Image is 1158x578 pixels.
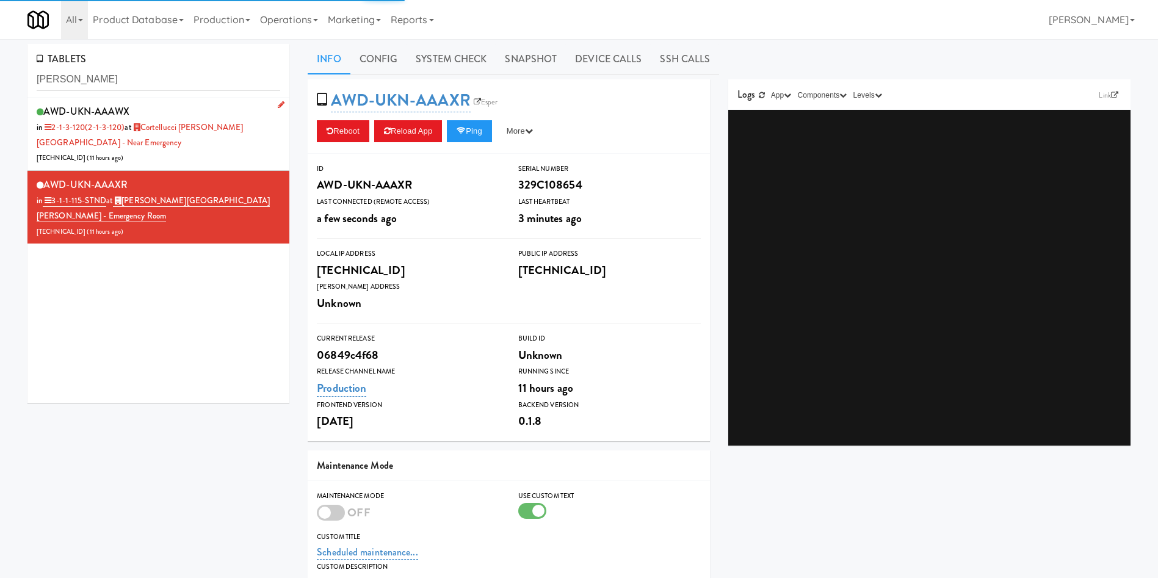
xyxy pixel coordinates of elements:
[518,248,701,260] div: Public IP Address
[317,399,499,411] div: Frontend Version
[518,333,701,345] div: Build Id
[43,195,106,207] a: 3-1-1-115-STND
[518,210,582,226] span: 3 minutes ago
[317,561,701,573] div: Custom Description
[794,89,850,101] button: Components
[518,163,701,175] div: Serial Number
[331,89,470,112] a: AWD-UKN-AAAXR
[518,366,701,378] div: Running Since
[407,44,496,74] a: System Check
[37,153,123,162] span: [TECHNICAL_ID] ( )
[317,380,366,397] a: Production
[317,281,499,293] div: [PERSON_NAME] Address
[850,89,885,101] button: Levels
[518,175,701,195] div: 329C108654
[447,120,492,142] button: Ping
[317,411,499,432] div: [DATE]
[347,504,370,521] span: OFF
[317,366,499,378] div: Release Channel Name
[308,44,350,74] a: Info
[317,333,499,345] div: Current Release
[317,345,499,366] div: 06849c4f68
[43,178,128,192] span: AWD-UKN-AAAXR
[518,380,573,396] span: 11 hours ago
[317,248,499,260] div: Local IP Address
[1096,89,1121,101] a: Link
[317,175,499,195] div: AWD-UKN-AAAXR
[518,345,701,366] div: Unknown
[27,9,49,31] img: Micromart
[37,121,243,148] a: Cortellucci [PERSON_NAME][GEOGRAPHIC_DATA] - near Emergency
[43,104,129,118] span: AWD-UKN-AAAWX
[317,196,499,208] div: Last Connected (Remote Access)
[317,545,418,560] a: Scheduled maintenance...
[85,121,125,133] span: (2-1-3-120)
[37,195,270,222] span: at
[317,531,701,543] div: Custom Title
[317,490,499,502] div: Maintenance Mode
[317,260,499,281] div: [TECHNICAL_ID]
[518,260,701,281] div: [TECHNICAL_ID]
[497,120,543,142] button: More
[37,121,125,133] span: in
[37,227,123,236] span: [TECHNICAL_ID] ( )
[496,44,566,74] a: Snapshot
[37,52,86,66] span: TABLETS
[43,121,125,133] a: 2-1-3-120(2-1-3-120)
[518,490,701,502] div: Use Custom Text
[317,293,499,314] div: Unknown
[737,87,755,101] span: Logs
[566,44,651,74] a: Device Calls
[350,44,407,74] a: Config
[518,196,701,208] div: Last Heartbeat
[27,98,289,171] li: AWD-UKN-AAAWXin 2-1-3-120(2-1-3-120)at Cortellucci [PERSON_NAME][GEOGRAPHIC_DATA] - near Emergenc...
[37,195,270,222] a: [PERSON_NAME][GEOGRAPHIC_DATA][PERSON_NAME] - Emergency Room
[518,399,701,411] div: Backend Version
[471,96,501,108] a: Esper
[317,120,369,142] button: Reboot
[317,458,393,472] span: Maintenance Mode
[374,120,442,142] button: Reload App
[37,195,106,206] span: in
[37,121,243,148] span: at
[518,411,701,432] div: 0.1.8
[90,153,121,162] span: 11 hours ago
[317,210,397,226] span: a few seconds ago
[651,44,719,74] a: SSH Calls
[317,163,499,175] div: ID
[27,171,289,244] li: AWD-UKN-AAAXRin 3-1-1-115-STNDat [PERSON_NAME][GEOGRAPHIC_DATA][PERSON_NAME] - Emergency Room[TEC...
[37,68,280,91] input: Search tablets
[90,227,121,236] span: 11 hours ago
[768,89,795,101] button: App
